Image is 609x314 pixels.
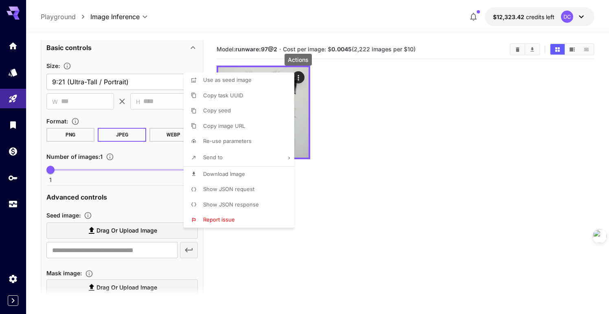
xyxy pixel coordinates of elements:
[203,92,243,99] span: Copy task UUID
[203,107,231,114] span: Copy seed
[203,138,252,144] span: Re-use parameters
[203,123,245,129] span: Copy image URL
[203,201,259,208] span: Show JSON response
[203,77,252,83] span: Use as seed image
[285,54,312,66] div: Actions
[203,216,235,223] span: Report issue
[203,171,245,177] span: Download Image
[203,186,254,192] span: Show JSON request
[203,154,223,160] span: Send to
